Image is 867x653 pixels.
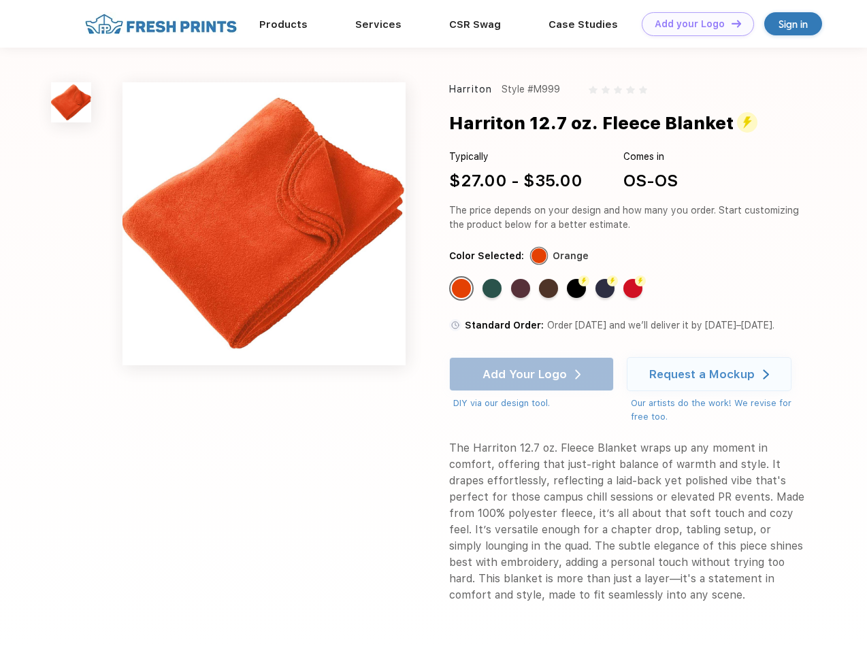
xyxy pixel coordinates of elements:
div: Request a Mockup [649,367,755,381]
div: Black [567,279,586,298]
img: flash color [578,275,589,286]
img: DT [732,20,741,27]
div: Typically [449,150,583,164]
div: Harriton 12.7 oz. Fleece Blanket [449,110,757,137]
div: DIY via our design tool. [453,397,614,410]
a: Sign in [764,12,822,35]
div: OS-OS [623,169,678,193]
div: Cocoa [539,279,558,298]
span: Order [DATE] and we’ll deliver it by [DATE]–[DATE]. [547,320,774,331]
div: Orange [553,249,589,263]
img: gray_star.svg [614,86,622,94]
div: Hunter [482,279,502,298]
img: func=resize&h=100 [51,82,91,122]
div: Red [623,279,642,298]
a: Products [259,18,308,31]
img: gray_star.svg [639,86,647,94]
img: fo%20logo%202.webp [81,12,241,36]
img: flash color [607,275,618,286]
div: The Harriton 12.7 oz. Fleece Blanket wraps up any moment in comfort, offering that just-right bal... [449,440,804,603]
div: Orange [452,279,471,298]
img: gray_star.svg [626,86,634,94]
img: gray_star.svg [589,86,597,94]
img: gray_star.svg [602,86,610,94]
div: The price depends on your design and how many you order. Start customizing the product below for ... [449,203,804,232]
div: Style #M999 [502,82,560,97]
div: Comes in [623,150,678,164]
div: Burgundy [511,279,530,298]
img: standard order [449,319,461,331]
div: Color Selected: [449,249,524,263]
div: $27.00 - $35.00 [449,169,583,193]
div: Harriton [449,82,492,97]
div: Our artists do the work! We revise for free too. [631,397,804,423]
img: white arrow [763,369,769,380]
div: Add your Logo [655,18,725,30]
div: Navy [595,279,615,298]
span: Standard Order: [465,320,544,331]
div: Sign in [779,16,808,32]
img: flash color [635,275,646,286]
img: func=resize&h=640 [122,82,406,365]
img: flash_active_toggle.svg [737,112,757,133]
